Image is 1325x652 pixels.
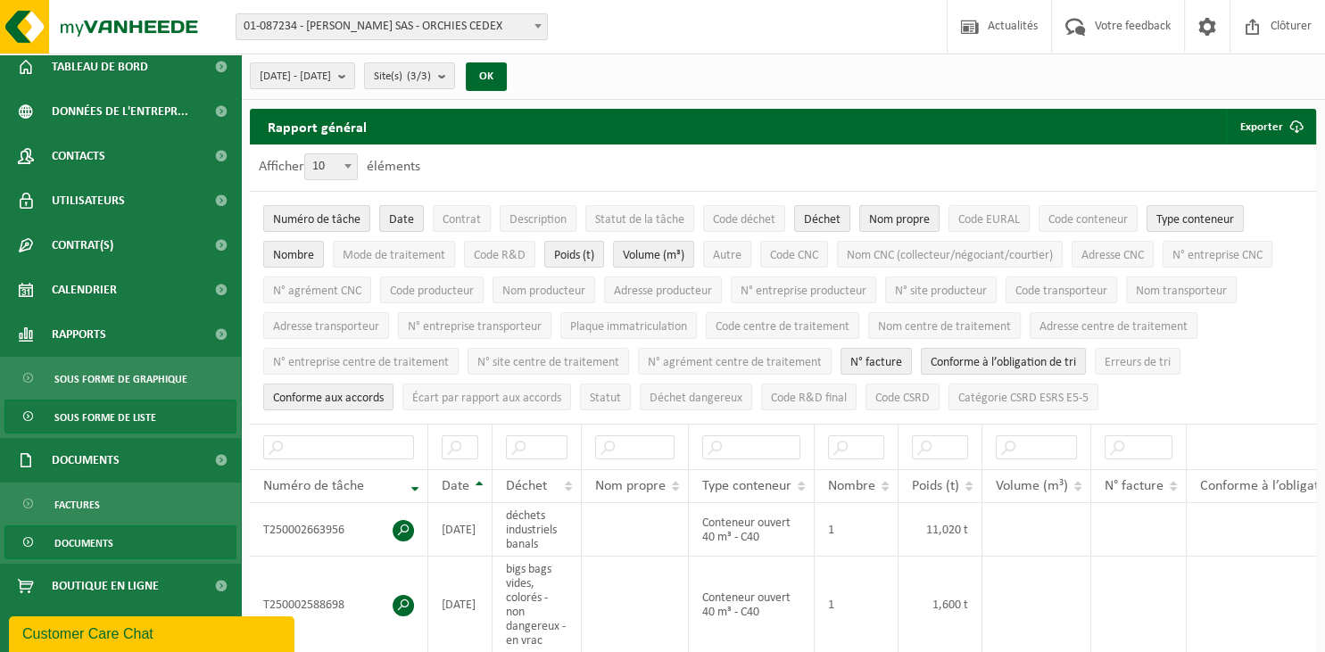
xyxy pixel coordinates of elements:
[52,438,120,483] span: Documents
[4,487,236,521] a: Factures
[948,384,1098,410] button: Catégorie CSRD ESRS E5-5Catégorie CSRD ESRS E5-5: Activate to sort
[52,89,188,134] span: Données de l'entrepr...
[493,503,582,557] td: déchets industriels banals
[875,392,930,405] span: Code CSRD
[899,503,982,557] td: 11,020 t
[804,213,841,227] span: Déchet
[273,213,360,227] span: Numéro de tâche
[948,205,1030,232] button: Code EURALCode EURAL: Activate to sort
[580,384,631,410] button: StatutStatut: Activate to sort
[828,479,875,493] span: Nombre
[713,249,741,262] span: Autre
[236,13,548,40] span: 01-087234 - LEROUX SAS - ORCHIES CEDEX
[477,356,619,369] span: N° site centre de traitement
[250,62,355,89] button: [DATE] - [DATE]
[841,348,912,375] button: N° factureN° facture: Activate to sort
[464,241,535,268] button: Code R&DCode R&amp;D: Activate to sort
[374,63,431,90] span: Site(s)
[996,479,1068,493] span: Volume (m³)
[554,249,594,262] span: Poids (t)
[613,241,694,268] button: Volume (m³)Volume (m³): Activate to sort
[650,392,742,405] span: Déchet dangereux
[1226,109,1314,144] button: Exporter
[493,276,595,303] button: Nom producteurNom producteur: Activate to sort
[428,503,493,557] td: [DATE]
[885,276,997,303] button: N° site producteurN° site producteur : Activate to sort
[4,400,236,433] a: Sous forme de liste
[273,249,314,262] span: Nombre
[1048,213,1128,227] span: Code conteneur
[54,362,187,396] span: Sous forme de graphique
[837,241,1063,268] button: Nom CNC (collecteur/négociant/courtier)Nom CNC (collecteur/négociant/courtier): Activate to sort
[1147,205,1244,232] button: Type conteneurType conteneur: Activate to sort
[794,205,850,232] button: DéchetDéchet: Activate to sort
[364,62,455,89] button: Site(s)(3/3)
[443,213,481,227] span: Contrat
[771,392,847,405] span: Code R&D final
[1039,320,1188,334] span: Adresse centre de traitement
[850,356,902,369] span: N° facture
[1105,356,1171,369] span: Erreurs de tri
[52,134,105,178] span: Contacts
[4,525,236,559] a: Documents
[407,70,431,82] count: (3/3)
[895,285,987,298] span: N° site producteur
[52,564,159,608] span: Boutique en ligne
[847,249,1053,262] span: Nom CNC (collecteur/négociant/courtier)
[379,205,424,232] button: DateDate: Activate to sort
[52,178,125,223] span: Utilisateurs
[958,392,1089,405] span: Catégorie CSRD ESRS E5-5
[648,356,822,369] span: N° agrément centre de traitement
[868,312,1021,339] button: Nom centre de traitementNom centre de traitement: Activate to sort
[273,320,379,334] span: Adresse transporteur
[1030,312,1197,339] button: Adresse centre de traitementAdresse centre de traitement: Activate to sort
[250,109,385,144] h2: Rapport général
[706,312,859,339] button: Code centre de traitementCode centre de traitement: Activate to sort
[713,213,775,227] span: Code déchet
[263,312,389,339] button: Adresse transporteurAdresse transporteur: Activate to sort
[304,153,358,180] span: 10
[509,213,567,227] span: Description
[770,249,818,262] span: Code CNC
[623,249,684,262] span: Volume (m³)
[273,392,384,405] span: Conforme aux accords
[702,479,791,493] span: Type conteneur
[52,223,113,268] span: Contrat(s)
[343,249,445,262] span: Mode de traitement
[263,241,324,268] button: NombreNombre: Activate to sort
[716,320,849,334] span: Code centre de traitement
[474,249,526,262] span: Code R&D
[305,154,357,179] span: 10
[433,205,491,232] button: ContratContrat: Activate to sort
[263,348,459,375] button: N° entreprise centre de traitementN° entreprise centre de traitement: Activate to sort
[1039,205,1138,232] button: Code conteneurCode conteneur: Activate to sort
[390,285,474,298] span: Code producteur
[1156,213,1234,227] span: Type conteneur
[590,392,621,405] span: Statut
[1136,285,1227,298] span: Nom transporteur
[1081,249,1144,262] span: Adresse CNC
[408,320,542,334] span: N° entreprise transporteur
[741,285,866,298] span: N° entreprise producteur
[402,384,571,410] button: Écart par rapport aux accordsÉcart par rapport aux accords: Activate to sort
[958,213,1020,227] span: Code EURAL
[466,62,507,91] button: OK
[1172,249,1263,262] span: N° entreprise CNC
[595,213,684,227] span: Statut de la tâche
[500,205,576,232] button: DescriptionDescription: Activate to sort
[1105,479,1164,493] span: N° facture
[869,213,930,227] span: Nom propre
[506,479,547,493] span: Déchet
[263,384,393,410] button: Conforme aux accords : Activate to sort
[638,348,832,375] button: N° agrément centre de traitementN° agrément centre de traitement: Activate to sort
[595,479,666,493] span: Nom propre
[1006,276,1117,303] button: Code transporteurCode transporteur: Activate to sort
[468,348,629,375] button: N° site centre de traitementN° site centre de traitement: Activate to sort
[52,312,106,357] span: Rapports
[380,276,484,303] button: Code producteurCode producteur: Activate to sort
[921,348,1086,375] button: Conforme à l’obligation de tri : Activate to sort
[1095,348,1180,375] button: Erreurs de triErreurs de tri: Activate to sort
[273,356,449,369] span: N° entreprise centre de traitement
[815,503,899,557] td: 1
[54,400,156,434] span: Sous forme de liste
